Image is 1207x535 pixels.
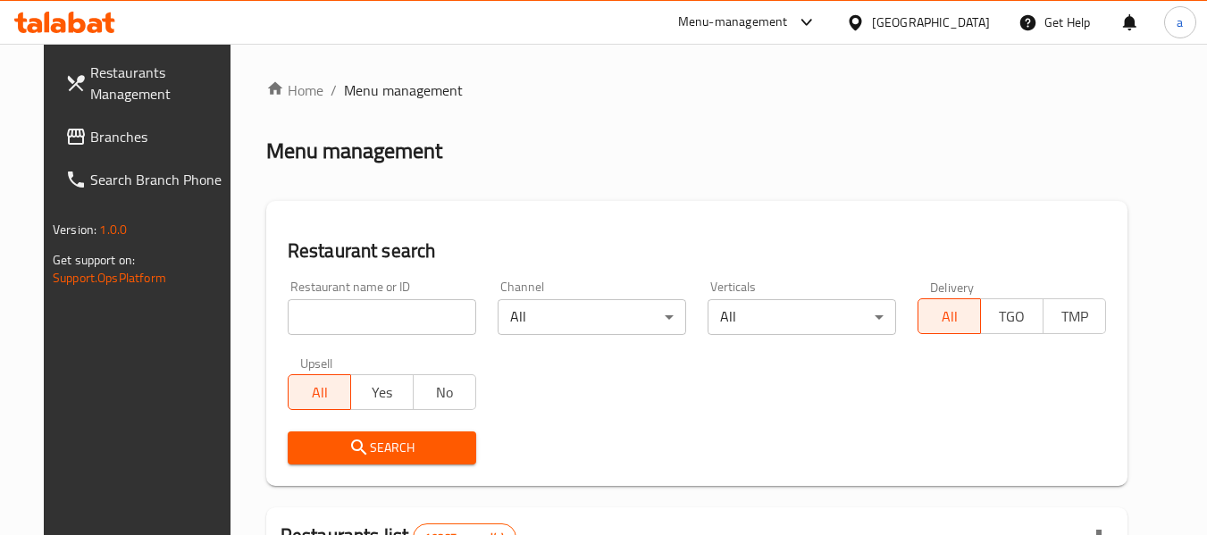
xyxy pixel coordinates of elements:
[350,374,414,410] button: Yes
[51,51,246,115] a: Restaurants Management
[413,374,476,410] button: No
[498,299,686,335] div: All
[288,374,351,410] button: All
[53,266,166,289] a: Support.OpsPlatform
[51,115,246,158] a: Branches
[1051,304,1099,330] span: TMP
[51,158,246,201] a: Search Branch Phone
[708,299,896,335] div: All
[344,79,463,101] span: Menu management
[53,248,135,272] span: Get support on:
[926,304,974,330] span: All
[988,304,1036,330] span: TGO
[678,12,788,33] div: Menu-management
[266,79,1127,101] nav: breadcrumb
[918,298,981,334] button: All
[300,356,333,369] label: Upsell
[266,79,323,101] a: Home
[90,62,231,104] span: Restaurants Management
[99,218,127,241] span: 1.0.0
[421,380,469,405] span: No
[872,13,990,32] div: [GEOGRAPHIC_DATA]
[980,298,1044,334] button: TGO
[266,137,442,165] h2: Menu management
[288,238,1106,264] h2: Restaurant search
[90,126,231,147] span: Branches
[90,169,231,190] span: Search Branch Phone
[1043,298,1106,334] button: TMP
[358,380,407,405] span: Yes
[288,299,476,335] input: Search for restaurant name or ID..
[302,437,462,459] span: Search
[53,218,96,241] span: Version:
[930,280,975,293] label: Delivery
[331,79,337,101] li: /
[288,431,476,464] button: Search
[1177,13,1183,32] span: a
[296,380,344,405] span: All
